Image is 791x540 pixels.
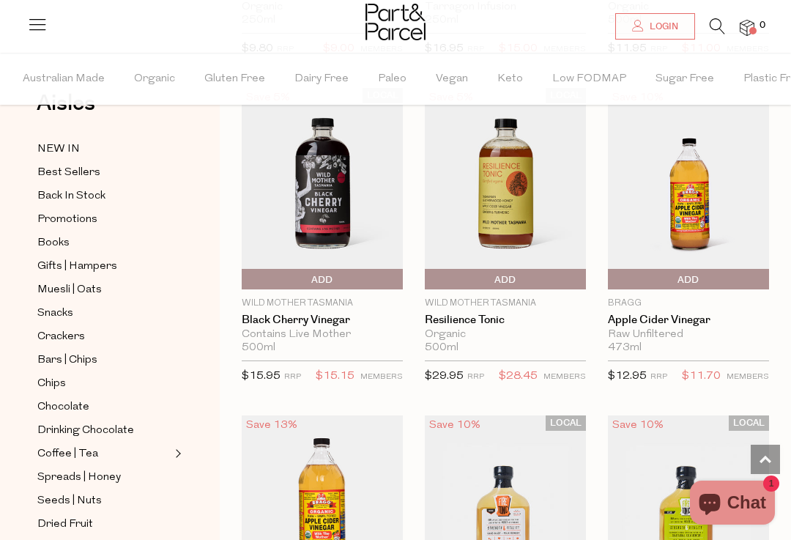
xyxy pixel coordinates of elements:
[242,314,403,327] a: Black Cherry Vinegar
[37,140,171,158] a: NEW IN
[425,314,586,327] a: Resilience Tonic
[242,415,302,435] div: Save 13%
[727,373,769,381] small: MEMBERS
[316,367,354,386] span: $15.15
[242,371,281,382] span: $15.95
[615,13,695,40] a: Login
[37,92,95,129] a: Aisles
[425,371,464,382] span: $29.95
[682,367,721,386] span: $11.70
[37,188,105,205] span: Back In Stock
[37,422,134,440] span: Drinking Chocolate
[37,351,171,369] a: Bars | Chips
[37,421,171,440] a: Drinking Chocolate
[37,281,102,299] span: Muesli | Oats
[37,445,171,463] a: Coffee | Tea
[23,53,105,105] span: Australian Made
[608,371,647,382] span: $12.95
[436,53,468,105] span: Vegan
[37,234,70,252] span: Books
[543,373,586,381] small: MEMBERS
[37,445,98,463] span: Coffee | Tea
[242,297,403,310] p: Wild Mother Tasmania
[37,163,171,182] a: Best Sellers
[729,415,769,431] span: LOCAL
[499,367,538,386] span: $28.45
[378,53,406,105] span: Paleo
[608,314,769,327] a: Apple Cider Vinegar
[284,373,301,381] small: RRP
[608,93,769,284] img: Apple Cider Vinegar
[37,211,97,229] span: Promotions
[37,468,171,487] a: Spreads | Honey
[37,492,171,510] a: Seeds | Nuts
[37,187,171,205] a: Back In Stock
[425,269,586,289] button: Add To Parcel
[37,234,171,252] a: Books
[37,210,171,229] a: Promotions
[242,269,403,289] button: Add To Parcel
[37,399,89,416] span: Chocolate
[425,88,586,289] img: Resilience Tonic
[740,20,754,35] a: 0
[608,297,769,310] p: Bragg
[37,328,171,346] a: Crackers
[608,341,642,355] span: 473ml
[294,53,349,105] span: Dairy Free
[497,53,523,105] span: Keto
[360,373,403,381] small: MEMBERS
[37,257,171,275] a: Gifts | Hampers
[425,415,485,435] div: Save 10%
[646,21,678,33] span: Login
[608,328,769,341] div: Raw Unfiltered
[365,4,426,40] img: Part&Parcel
[467,373,484,381] small: RRP
[134,53,175,105] span: Organic
[37,328,85,346] span: Crackers
[756,19,769,32] span: 0
[37,164,100,182] span: Best Sellers
[608,415,668,435] div: Save 10%
[425,297,586,310] p: Wild Mother Tasmania
[242,88,403,289] img: Black Cherry Vinegar
[37,375,66,393] span: Chips
[37,374,171,393] a: Chips
[37,258,117,275] span: Gifts | Hampers
[552,53,626,105] span: Low FODMAP
[242,341,275,355] span: 500ml
[204,53,265,105] span: Gluten Free
[37,352,97,369] span: Bars | Chips
[37,516,93,533] span: Dried Fruit
[37,304,171,322] a: Snacks
[546,415,586,431] span: LOCAL
[656,53,714,105] span: Sugar Free
[425,341,458,355] span: 500ml
[425,328,586,341] div: Organic
[37,141,80,158] span: NEW IN
[686,481,779,528] inbox-online-store-chat: Shopify online store chat
[37,515,171,533] a: Dried Fruit
[37,305,73,322] span: Snacks
[37,281,171,299] a: Muesli | Oats
[171,445,182,462] button: Expand/Collapse Coffee | Tea
[37,469,121,487] span: Spreads | Honey
[650,373,667,381] small: RRP
[37,492,102,510] span: Seeds | Nuts
[608,269,769,289] button: Add To Parcel
[37,398,171,416] a: Chocolate
[242,328,403,341] div: Contains Live Mother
